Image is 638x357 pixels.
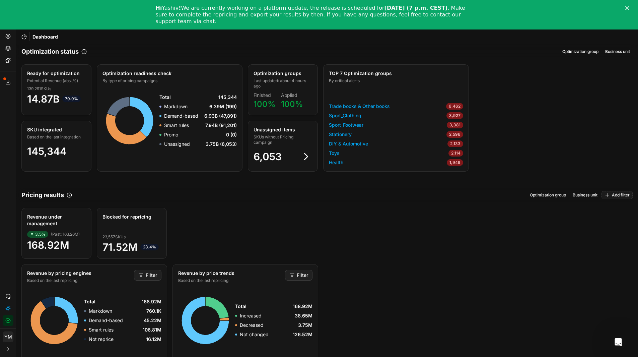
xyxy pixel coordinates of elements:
a: Toys [329,150,340,157]
span: 79.9% [62,96,81,102]
span: 45.22M [144,317,161,324]
a: Sport_Clothing [329,112,361,119]
span: Total [84,298,95,305]
button: Business unit [570,191,600,199]
div: Based on the last repricing [27,278,133,283]
span: 3.5% [27,231,48,238]
span: 126.52M [293,331,312,338]
div: Based on the last integration [27,134,84,140]
iframe: Intercom live chat [610,334,626,350]
p: Promo [164,131,178,138]
span: 2,114 [448,150,463,157]
a: Trade books & Other books [329,103,390,110]
div: Revenue under management [27,214,84,227]
nav: breadcrumb [32,34,58,40]
p: Unassigned [164,141,190,147]
p: Markdown [89,308,112,314]
span: 71.52M [102,241,161,253]
b: Hi [156,5,162,11]
span: 38.65M [295,312,312,319]
span: 100% [254,99,276,109]
a: DIY & Automotive [329,140,368,147]
div: Last updated: about 4 hours ago [254,78,311,89]
h2: Pricing results [21,190,64,200]
span: 1,949 [447,159,463,166]
b: [DATE] (7 p.m. CEST) [384,5,448,11]
span: 145,344 [218,94,237,101]
div: By critical alerts [329,78,462,83]
p: Smart rules [164,122,189,129]
dt: Applied [281,93,303,98]
div: By type of pricing campaigns [102,78,235,83]
a: Health [329,159,343,166]
div: SKUs without Pricing campaign [254,134,311,145]
span: 7.94B (91,201) [205,122,237,129]
div: Close [625,6,632,10]
p: Not reprice [89,336,114,343]
div: Ready for optimization [27,70,84,77]
span: 145,344 [27,145,67,157]
a: Stationery [329,131,352,138]
span: 106.81M [143,326,161,333]
span: 23.4% [140,244,159,250]
span: 6.39M (199) [209,103,237,110]
p: Demand-based [89,317,123,324]
div: Unassigned items [254,126,311,133]
span: 0 (0) [226,131,237,138]
button: Filter [285,270,312,281]
span: 2,596 [446,131,463,138]
p: Increased [240,312,262,319]
p: Not changed [240,331,269,338]
span: 139,291 SKUs [27,86,51,92]
span: ( Past : 163.26M ) [51,232,80,237]
span: 6,053 [254,151,282,163]
div: Optimization readiness check [102,70,235,77]
button: Add filter [601,191,633,199]
span: 3,927 [446,112,463,119]
span: YM [3,332,13,342]
p: Demand-based [164,113,198,119]
button: YM [3,332,13,342]
div: Potential Revenue (abs.,%) [27,78,84,83]
div: Revenue by pricing engines [27,270,133,277]
span: 3.75B (6,053) [206,141,237,147]
div: Blocked for repricing [102,214,160,220]
button: Optimization group [560,48,601,56]
span: 168.92M [293,303,312,310]
span: 14.87B [27,93,86,105]
span: 760.1K [146,308,161,314]
span: 3.75M [298,322,312,329]
div: Revenue by price trends [178,270,284,277]
dt: Finished [254,93,276,98]
h2: Optimization status [21,47,79,56]
span: 6.93B (47,891) [204,113,237,119]
div: Yashiv We are currently working on a platform update, the release is scheduled for . Make sure to... [156,5,472,25]
span: Total [235,303,246,310]
span: 16.12M [146,336,161,343]
span: 100% [281,99,303,109]
p: Markdown [164,103,188,110]
b: ! [179,5,181,11]
span: 23,557 SKUs [102,234,126,240]
span: 2,133 [447,140,463,147]
a: Sport_Footwear [329,122,363,128]
div: Optimization groups [254,70,311,77]
div: Based on the last repricing [178,278,284,283]
span: Dashboard [32,34,58,40]
span: 6,462 [446,103,463,110]
p: Smart rules [89,326,114,333]
span: 168.92M [27,239,86,251]
span: 3,381 [447,122,463,128]
button: Business unit [602,48,633,56]
p: Decreased [240,322,264,329]
span: 168.92M [142,298,161,305]
div: SKU integrated [27,126,84,133]
span: Total [159,94,171,101]
button: Filter [134,270,161,281]
button: Optimization group [527,191,569,199]
div: TOP 7 Optimization groups [329,70,462,77]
